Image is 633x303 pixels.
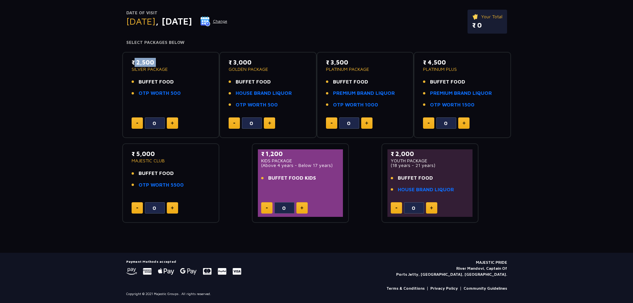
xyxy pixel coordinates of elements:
[156,16,192,27] span: , [DATE]
[139,78,174,86] span: BUFFET FOOD
[136,208,138,209] img: minus
[331,123,333,124] img: minus
[391,163,470,168] p: (18 years - 21 years)
[463,121,466,125] img: plus
[333,89,395,97] a: PREMIUM BRAND LIQUOR
[171,206,174,210] img: plus
[326,58,405,67] p: ₹ 3,500
[472,13,502,20] p: Your Total
[326,67,405,72] p: PLATINUM PACKAGE
[261,163,340,168] p: (Above 4 years - Below 17 years)
[300,206,303,210] img: plus
[430,101,475,109] a: OTP WORTH 1500
[398,174,433,182] span: BUFFET FOOD
[132,149,210,158] p: ₹ 5,000
[229,67,307,72] p: GOLDEN PACKAGE
[430,285,458,291] a: Privacy Policy
[229,58,307,67] p: ₹ 3,000
[464,285,507,291] a: Community Guidelines
[132,67,210,72] p: SILVER PACKAGE
[333,78,368,86] span: BUFFET FOOD
[126,259,241,263] h5: Payment Methods accepted
[423,67,502,72] p: PLATINUM PLUS
[266,208,268,209] img: minus
[126,10,228,16] p: Date of Visit
[200,16,228,27] button: Change
[472,20,502,30] p: ₹ 0
[171,121,174,125] img: plus
[398,186,454,194] a: HOUSE BRAND LIQUOR
[268,121,271,125] img: plus
[396,259,507,277] p: MAJESTIC PRIDE River Mandovi, Captain Of Ports Jetty, [GEOGRAPHIC_DATA], [GEOGRAPHIC_DATA].
[132,158,210,163] p: MAJESTIC CLUB
[236,89,292,97] a: HOUSE BRAND LIQUOR
[233,123,235,124] img: minus
[333,101,378,109] a: OTP WORTH 1000
[428,123,430,124] img: minus
[236,101,278,109] a: OTP WORTH 500
[430,206,433,210] img: plus
[261,158,340,163] p: KIDS PACKAGE
[391,149,470,158] p: ₹ 2,000
[430,78,465,86] span: BUFFET FOOD
[139,181,184,189] a: OTP WORTH 5500
[139,170,174,177] span: BUFFET FOOD
[391,158,470,163] p: YOUTH PACKAGE
[395,208,397,209] img: minus
[430,89,492,97] a: PREMIUM BRAND LIQUOR
[126,16,156,27] span: [DATE]
[472,13,479,20] img: ticket
[268,174,316,182] span: BUFFET FOOD KIDS
[136,123,138,124] img: minus
[386,285,425,291] a: Terms & Conditions
[365,121,368,125] img: plus
[126,40,507,45] h4: Select Packages Below
[132,58,210,67] p: ₹ 2,500
[126,291,211,296] p: Copyright © 2021 Majestic Groups . All rights reserved.
[261,149,340,158] p: ₹ 1,200
[139,89,181,97] a: OTP WORTH 500
[236,78,271,86] span: BUFFET FOOD
[423,58,502,67] p: ₹ 4,500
